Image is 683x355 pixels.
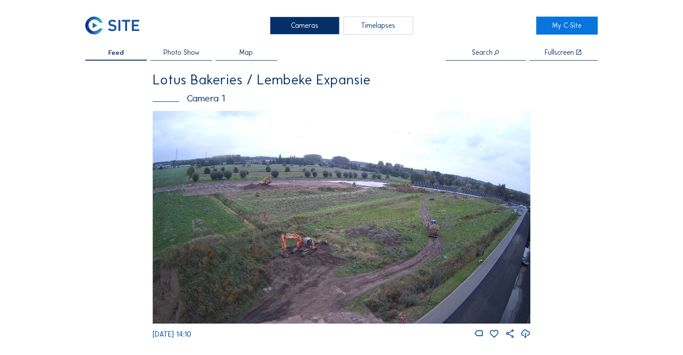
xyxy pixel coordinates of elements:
[344,17,413,35] div: Timelapses
[270,17,339,35] div: Cameras
[153,93,530,103] div: Camera 1
[163,49,199,56] span: Photo Show
[536,17,598,35] a: My C-Site
[545,49,574,56] div: Fullscreen
[153,73,530,87] div: Lotus Bakeries / Lembeke Expansie
[85,17,147,35] a: C-SITE Logo
[153,111,530,323] img: Image
[108,49,124,56] span: Feed
[239,49,253,56] span: Map
[85,17,139,35] img: C-SITE Logo
[153,330,191,338] span: [DATE] 14:10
